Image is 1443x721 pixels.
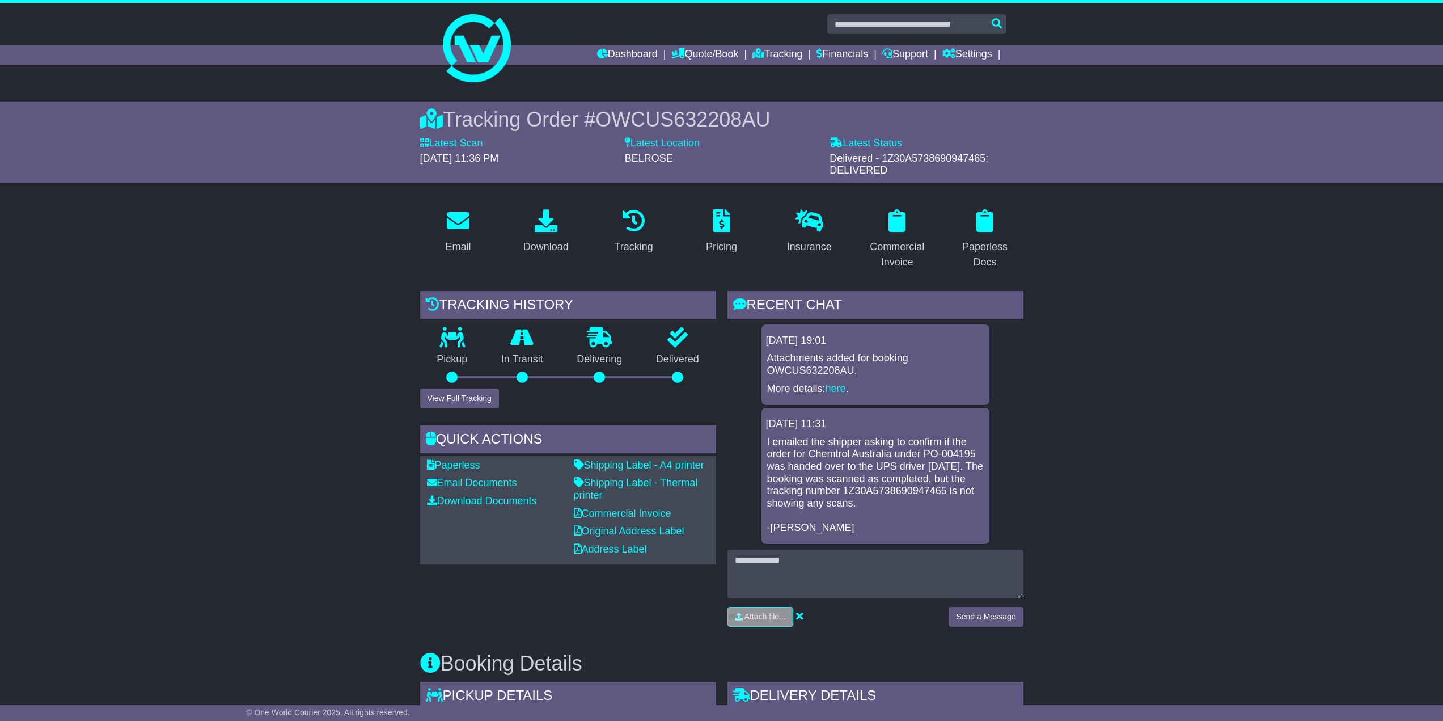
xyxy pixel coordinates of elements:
[942,45,992,65] a: Settings
[516,205,576,259] a: Download
[420,137,483,150] label: Latest Scan
[484,353,560,366] p: In Transit
[246,708,410,717] span: © One World Courier 2025. All rights reserved.
[420,389,499,408] button: View Full Tracking
[752,45,802,65] a: Tracking
[767,352,984,377] p: Attachments added for booking OWCUS632208AU.
[445,239,471,255] div: Email
[671,45,738,65] a: Quote/Book
[420,652,1023,675] h3: Booking Details
[949,607,1023,627] button: Send a Message
[427,459,480,471] a: Paperless
[574,459,704,471] a: Shipping Label - A4 printer
[614,239,653,255] div: Tracking
[830,153,988,176] span: Delivered - 1Z30A5738690947465: DELIVERED
[560,353,640,366] p: Delivering
[420,291,716,322] div: Tracking history
[787,239,832,255] div: Insurance
[597,45,658,65] a: Dashboard
[420,682,716,712] div: Pickup Details
[523,239,569,255] div: Download
[625,153,673,164] span: BELROSE
[727,682,1023,712] div: Delivery Details
[574,525,684,537] a: Original Address Label
[574,543,647,555] a: Address Label
[767,436,984,534] p: I emailed the shipper asking to confirm if the order for Chemtrol Australia under PO-004195 was h...
[766,335,985,347] div: [DATE] 19:01
[767,383,984,395] p: More details: .
[954,239,1016,270] div: Paperless Docs
[574,477,698,501] a: Shipping Label - Thermal printer
[766,418,985,431] div: [DATE] 11:31
[639,353,716,366] p: Delivered
[947,205,1023,274] a: Paperless Docs
[607,205,660,259] a: Tracking
[420,425,716,456] div: Quick Actions
[859,205,936,274] a: Commercial Invoice
[420,153,499,164] span: [DATE] 11:36 PM
[427,495,537,507] a: Download Documents
[420,107,1023,132] div: Tracking Order #
[866,239,928,270] div: Commercial Invoice
[830,137,902,150] label: Latest Status
[727,291,1023,322] div: RECENT CHAT
[625,137,700,150] label: Latest Location
[699,205,744,259] a: Pricing
[438,205,478,259] a: Email
[882,45,928,65] a: Support
[780,205,839,259] a: Insurance
[574,508,671,519] a: Commercial Invoice
[816,45,868,65] a: Financials
[826,383,846,394] a: here
[595,108,770,131] span: OWCUS632208AU
[420,353,485,366] p: Pickup
[427,477,517,488] a: Email Documents
[706,239,737,255] div: Pricing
